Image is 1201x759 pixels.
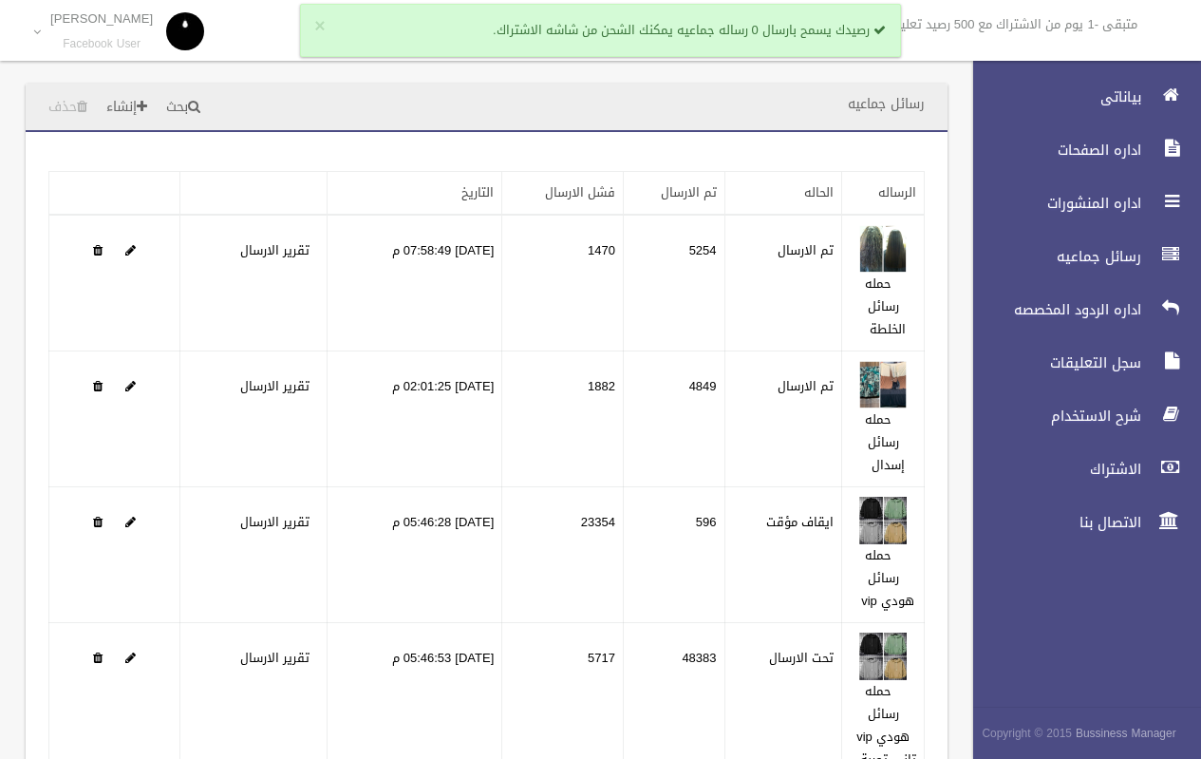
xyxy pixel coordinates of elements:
span: الاشتراك [957,460,1147,479]
span: Copyright © 2015 [982,723,1072,744]
img: 638738525183401005.jpg [859,633,907,680]
td: 4849 [623,351,724,487]
span: سجل التعليقات [957,353,1147,372]
label: تم الارسال [778,239,834,262]
td: 596 [623,487,724,623]
strong: Bussiness Manager [1076,723,1176,744]
td: 23354 [502,487,624,623]
a: حمله رسائل هودي vip [861,543,914,613]
td: 5254 [623,215,724,351]
span: الاتصال بنا [957,513,1147,532]
span: اداره الصفحات [957,141,1147,160]
img: 638738467954463621.jpg [859,497,907,544]
a: تقرير الارسال [240,238,310,262]
span: اداره الردود المخصصه [957,300,1147,319]
a: اداره المنشورات [957,182,1201,224]
div: رصيدك يسمح بارسال 0 رساله جماعيه يمكنك الشحن من شاشه الاشتراك. [300,4,901,57]
label: تحت الارسال [769,647,834,670]
a: رسائل جماعيه [957,236,1201,277]
a: تم الارسال [661,180,717,204]
a: تقرير الارسال [240,510,310,534]
small: Facebook User [50,37,153,51]
th: الحاله [724,172,841,216]
a: Edit [859,238,907,262]
a: فشل الارسال [545,180,615,204]
td: 1882 [502,351,624,487]
span: شرح الاستخدام [957,407,1147,426]
a: بحث [159,90,208,125]
span: اداره المنشورات [957,194,1147,213]
a: حمله رسائل إسدال [865,408,905,477]
img: 638737749740156587.jpg [859,225,907,273]
a: التاريخ [461,180,494,204]
a: Edit [125,374,136,398]
a: الاتصال بنا [957,502,1201,543]
a: Edit [859,646,907,670]
td: [DATE] 07:58:49 م [327,215,502,351]
a: Edit [859,374,907,398]
a: بياناتى [957,76,1201,118]
img: 638738408029198757.jpg [859,361,907,408]
a: تقرير الارسال [240,646,310,670]
a: اداره الصفحات [957,129,1201,171]
label: تم الارسال [778,375,834,398]
a: إنشاء [99,90,155,125]
a: حمله رسائل الخلطة [865,272,906,341]
a: Edit [125,646,136,670]
a: تقرير الارسال [240,374,310,398]
span: رسائل جماعيه [957,247,1147,266]
a: شرح الاستخدام [957,395,1201,437]
a: Edit [859,510,907,534]
a: اداره الردود المخصصه [957,289,1201,331]
a: Edit [125,238,136,262]
a: الاشتراك [957,448,1201,490]
header: رسائل جماعيه [825,85,948,123]
a: Edit [125,510,136,534]
td: 1470 [502,215,624,351]
a: سجل التعليقات [957,342,1201,384]
button: × [314,17,325,36]
p: [PERSON_NAME] [50,11,153,26]
td: [DATE] 05:46:28 م [327,487,502,623]
td: [DATE] 02:01:25 م [327,351,502,487]
span: بياناتى [957,87,1147,106]
th: الرساله [842,172,925,216]
label: ايقاف مؤقت [766,511,834,534]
